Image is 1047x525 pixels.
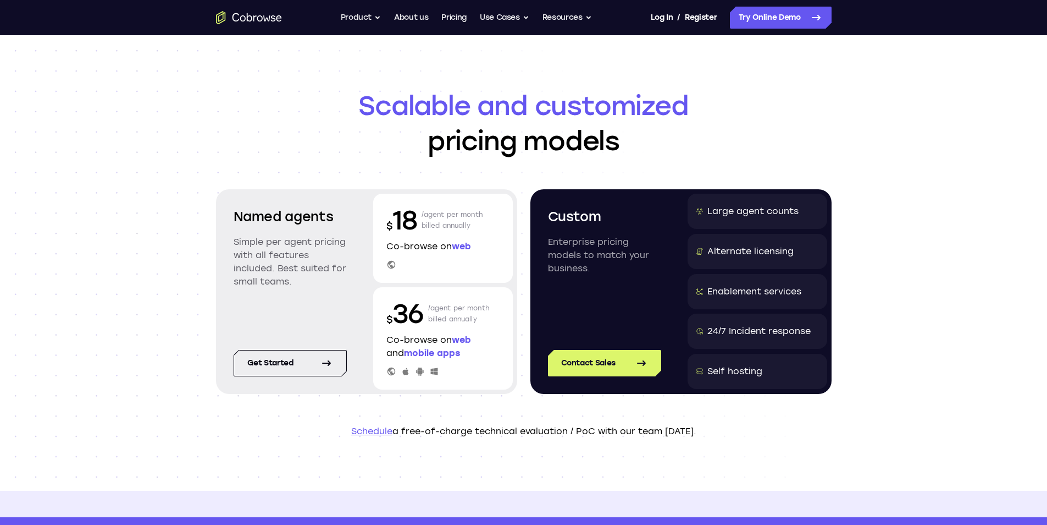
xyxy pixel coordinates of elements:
a: Pricing [441,7,467,29]
p: a free-of-charge technical evaluation / PoC with our team [DATE]. [216,425,832,438]
a: Log In [651,7,673,29]
div: Enablement services [707,285,801,298]
a: Go to the home page [216,11,282,24]
span: mobile apps [404,348,460,358]
div: Self hosting [707,365,762,378]
a: Register [685,7,717,29]
span: $ [386,314,393,326]
span: $ [386,220,393,232]
button: Use Cases [480,7,529,29]
p: Enterprise pricing models to match your business. [548,236,661,275]
a: Get started [234,350,347,376]
button: Product [341,7,381,29]
div: Alternate licensing [707,245,794,258]
a: Contact Sales [548,350,661,376]
p: /agent per month billed annually [422,203,483,238]
h1: pricing models [216,88,832,158]
span: / [677,11,680,24]
a: About us [394,7,428,29]
h2: Custom [548,207,661,227]
a: Try Online Demo [730,7,832,29]
p: Co-browse on and [386,333,500,360]
p: Co-browse on [386,240,500,253]
a: Schedule [351,426,392,436]
p: 36 [386,296,424,331]
p: 18 [386,203,417,238]
span: Scalable and customized [216,88,832,123]
div: Large agent counts [707,205,799,218]
p: /agent per month billed annually [428,296,490,331]
div: 24/7 Incident response [707,325,811,338]
h2: Named agents [234,207,347,227]
button: Resources [542,7,592,29]
span: web [452,335,471,345]
span: web [452,241,471,251]
p: Simple per agent pricing with all features included. Best suited for small teams. [234,236,347,288]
